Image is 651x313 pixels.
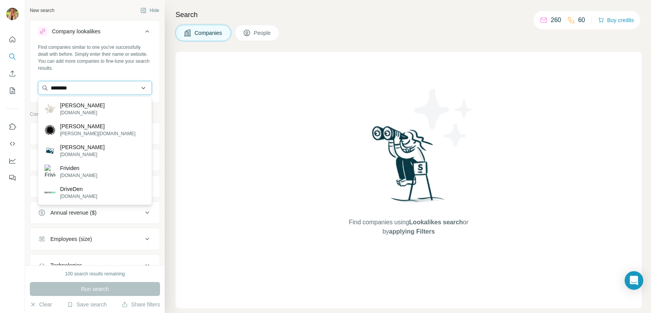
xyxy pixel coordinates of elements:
[30,301,52,308] button: Clear
[30,111,160,118] p: Company information
[122,301,160,308] button: Share filters
[60,143,105,151] p: [PERSON_NAME]
[6,8,19,20] img: Avatar
[6,154,19,168] button: Dashboard
[45,187,55,198] img: DriveDen
[551,15,561,25] p: 260
[6,33,19,46] button: Quick start
[30,203,160,222] button: Annual revenue ($)
[30,124,160,143] button: Company
[176,9,642,20] h4: Search
[50,261,82,269] div: Technologies
[45,165,55,179] img: Frividen
[6,171,19,185] button: Feedback
[67,301,107,308] button: Save search
[409,219,463,225] span: Lookalikes search
[30,256,160,275] button: Technologies
[50,235,92,243] div: Employees (size)
[30,7,54,14] div: New search
[45,125,55,135] img: Frieden
[578,15,585,25] p: 60
[45,103,55,114] img: Frieden
[254,29,272,37] span: People
[60,185,97,193] p: DriveDen
[625,271,643,290] div: Open Intercom Messenger
[6,120,19,134] button: Use Surfe on LinkedIn
[135,5,165,16] button: Hide
[60,101,105,109] p: [PERSON_NAME]
[65,270,125,277] div: 100 search results remaining
[60,109,105,116] p: [DOMAIN_NAME]
[30,22,160,44] button: Company lookalikes
[369,124,449,210] img: Surfe Illustration - Woman searching with binoculars
[60,164,97,172] p: Frividen
[30,230,160,248] button: Employees (size)
[6,84,19,98] button: My lists
[60,193,97,200] p: [DOMAIN_NAME]
[38,44,152,72] div: Find companies similar to one you've successfully dealt with before. Simply enter their name or w...
[6,137,19,151] button: Use Surfe API
[409,83,479,153] img: Surfe Illustration - Stars
[60,172,97,179] p: [DOMAIN_NAME]
[60,122,136,130] p: [PERSON_NAME]
[195,29,223,37] span: Companies
[50,209,96,217] div: Annual revenue ($)
[598,15,634,26] button: Buy credits
[30,151,160,169] button: Industry
[30,177,160,196] button: HQ location
[60,151,105,158] p: [DOMAIN_NAME]
[45,145,55,156] img: Frieden
[389,228,435,235] span: applying Filters
[346,218,470,236] span: Find companies using or by
[6,67,19,81] button: Enrich CSV
[60,130,136,137] p: [PERSON_NAME][DOMAIN_NAME]
[6,50,19,64] button: Search
[52,28,100,35] div: Company lookalikes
